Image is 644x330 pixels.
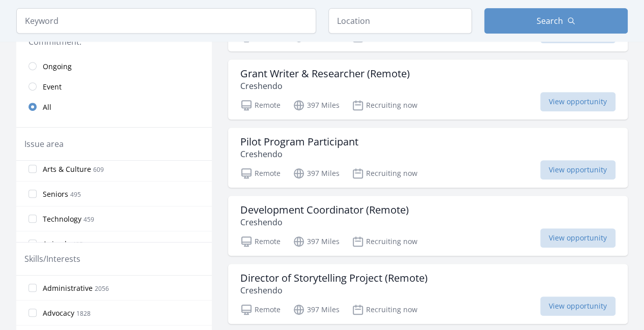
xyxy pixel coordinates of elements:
[95,284,109,293] span: 2056
[293,235,340,248] p: 397 Miles
[93,165,104,174] span: 609
[76,309,91,318] span: 1828
[228,59,628,119] a: Grant Writer & Researcher (Remote) Creshendo Remote 397 Miles Recruiting now View opportunity
[293,99,340,111] p: 397 Miles
[240,235,281,248] p: Remote
[484,8,628,34] button: Search
[352,167,417,179] p: Recruiting now
[16,56,212,76] a: Ongoing
[240,167,281,179] p: Remote
[29,36,200,48] legend: Commitment:
[240,204,409,216] h3: Development Coordinator (Remote)
[70,190,81,199] span: 495
[540,228,615,248] span: View opportunity
[29,309,37,317] input: Advocacy 1828
[24,253,80,265] legend: Skills/Interests
[352,99,417,111] p: Recruiting now
[240,272,428,284] h3: Director of Storytelling Project (Remote)
[29,190,37,198] input: Seniors 495
[43,62,72,72] span: Ongoing
[240,136,358,148] h3: Pilot Program Participant
[16,76,212,97] a: Event
[43,102,51,112] span: All
[228,264,628,324] a: Director of Storytelling Project (Remote) Creshendo Remote 397 Miles Recruiting now View opportunity
[537,15,563,27] span: Search
[540,92,615,111] span: View opportunity
[540,160,615,179] span: View opportunity
[29,284,37,292] input: Administrative 2056
[83,215,94,224] span: 459
[29,215,37,223] input: Technology 459
[72,240,83,249] span: 425
[43,283,93,293] span: Administrative
[352,235,417,248] p: Recruiting now
[43,164,91,174] span: Arts & Culture
[228,196,628,256] a: Development Coordinator (Remote) Creshendo Remote 397 Miles Recruiting now View opportunity
[240,68,410,80] h3: Grant Writer & Researcher (Remote)
[228,128,628,188] a: Pilot Program Participant Creshendo Remote 397 Miles Recruiting now View opportunity
[29,165,37,173] input: Arts & Culture 609
[540,296,615,316] span: View opportunity
[328,8,472,34] input: Location
[240,284,428,296] p: Creshendo
[240,216,409,228] p: Creshendo
[43,239,70,249] span: Animals
[352,304,417,316] p: Recruiting now
[240,99,281,111] p: Remote
[293,304,340,316] p: 397 Miles
[43,82,62,92] span: Event
[240,148,358,160] p: Creshendo
[240,80,410,92] p: Creshendo
[43,308,74,318] span: Advocacy
[293,167,340,179] p: 397 Miles
[29,239,37,248] input: Animals 425
[16,8,316,34] input: Keyword
[43,189,68,199] span: Seniors
[43,214,81,224] span: Technology
[16,97,212,117] a: All
[240,304,281,316] p: Remote
[24,138,64,150] legend: Issue area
